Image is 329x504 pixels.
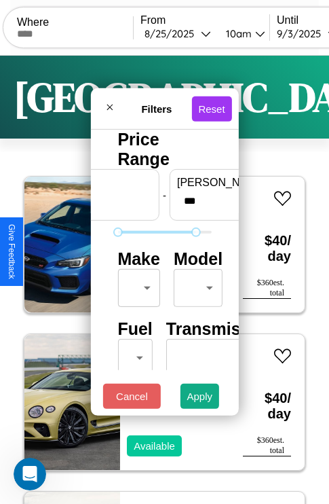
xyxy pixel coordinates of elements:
[37,177,152,189] label: min price
[163,185,166,204] p: -
[243,435,291,456] div: $ 360 est. total
[243,377,291,435] h3: $ 40 / day
[117,249,160,269] h4: Make
[215,26,269,41] button: 10am
[117,130,211,169] h4: Price Range
[166,319,275,339] h4: Transmission
[121,103,191,114] h4: Filters
[117,319,152,339] h4: Fuel
[243,219,291,278] h3: $ 40 / day
[14,458,46,490] iframe: Intercom live chat
[134,437,175,455] p: Available
[177,177,292,189] label: [PERSON_NAME]
[103,384,161,409] button: Cancel
[191,96,231,121] button: Reset
[174,249,222,269] h4: Model
[140,26,215,41] button: 8/25/2025
[17,16,133,29] label: Where
[180,384,220,409] button: Apply
[219,27,255,40] div: 10am
[277,27,328,40] div: 9 / 3 / 2025
[243,278,291,299] div: $ 360 est. total
[140,14,269,26] label: From
[7,224,16,279] div: Give Feedback
[144,27,201,40] div: 8 / 25 / 2025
